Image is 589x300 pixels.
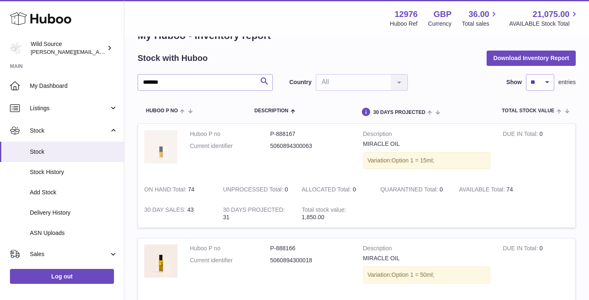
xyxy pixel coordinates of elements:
[30,104,109,112] span: Listings
[30,127,109,135] span: Stock
[146,108,178,114] span: Huboo P no
[363,130,491,140] strong: Description
[459,186,507,195] strong: AVAILABLE Total
[30,209,118,217] span: Delivery History
[30,148,118,156] span: Stock
[363,244,491,254] strong: Description
[440,186,443,193] span: 0
[10,42,22,54] img: kate@wildsource.co.uk
[507,78,522,86] label: Show
[363,254,491,262] div: MIRACLE OIL
[462,9,499,28] a: 36.00 Total sales
[462,20,499,28] span: Total sales
[533,9,570,20] span: 21,075.00
[217,179,296,200] td: 0
[190,142,270,150] dt: Current identifier
[31,40,105,56] div: Wild Source
[144,186,188,195] strong: ON HAND Total
[223,206,285,215] strong: 30 DAYS PROJECTED
[468,9,489,20] span: 36.00
[487,51,576,65] button: Download Inventory Report
[138,53,208,64] h2: Stock with Huboo
[428,20,452,28] div: Currency
[144,130,177,163] img: product image
[373,110,425,115] span: 30 DAYS PROJECTED
[363,266,491,283] div: Variation:
[392,157,434,164] span: Option 1 = 15ml;
[144,244,177,278] img: product image
[289,78,312,86] label: Country
[30,168,118,176] span: Stock History
[363,140,491,148] div: MIRACLE OIL
[30,229,118,237] span: ASN Uploads
[434,9,451,20] strong: GBP
[223,186,285,195] strong: UNPROCESSED Total
[363,152,491,169] div: Variation:
[30,189,118,196] span: Add Stock
[10,269,114,284] a: Log out
[270,256,351,264] dd: 5060894300018
[302,206,346,215] strong: Total stock value
[395,9,418,20] strong: 12976
[31,48,166,55] span: [PERSON_NAME][EMAIL_ADDRESS][DOMAIN_NAME]
[190,256,270,264] dt: Current identifier
[270,244,351,252] dd: P-888166
[30,250,109,258] span: Sales
[144,206,187,215] strong: 30 DAY SALES
[190,244,270,252] dt: Huboo P no
[390,20,418,28] div: Huboo Ref
[302,214,325,220] span: 1,850.00
[509,20,579,28] span: AVAILABLE Stock Total
[217,200,296,228] td: 31
[392,271,434,278] span: Option 1 = 50ml;
[509,9,579,28] a: 21,075.00 AVAILABLE Stock Total
[255,108,288,114] span: Description
[270,130,351,138] dd: P-888167
[558,78,576,86] span: entries
[296,179,374,200] td: 0
[30,82,118,90] span: My Dashboard
[497,238,575,294] td: 0
[302,186,353,195] strong: ALLOCATED Total
[138,179,217,200] td: 74
[270,142,351,150] dd: 5060894300063
[381,186,440,195] strong: QUARANTINED Total
[138,200,217,228] td: 43
[453,179,532,200] td: 74
[497,124,575,179] td: 0
[190,130,270,138] dt: Huboo P no
[502,108,555,114] span: Total stock value
[503,131,539,139] strong: DUE IN Total
[503,245,539,254] strong: DUE IN Total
